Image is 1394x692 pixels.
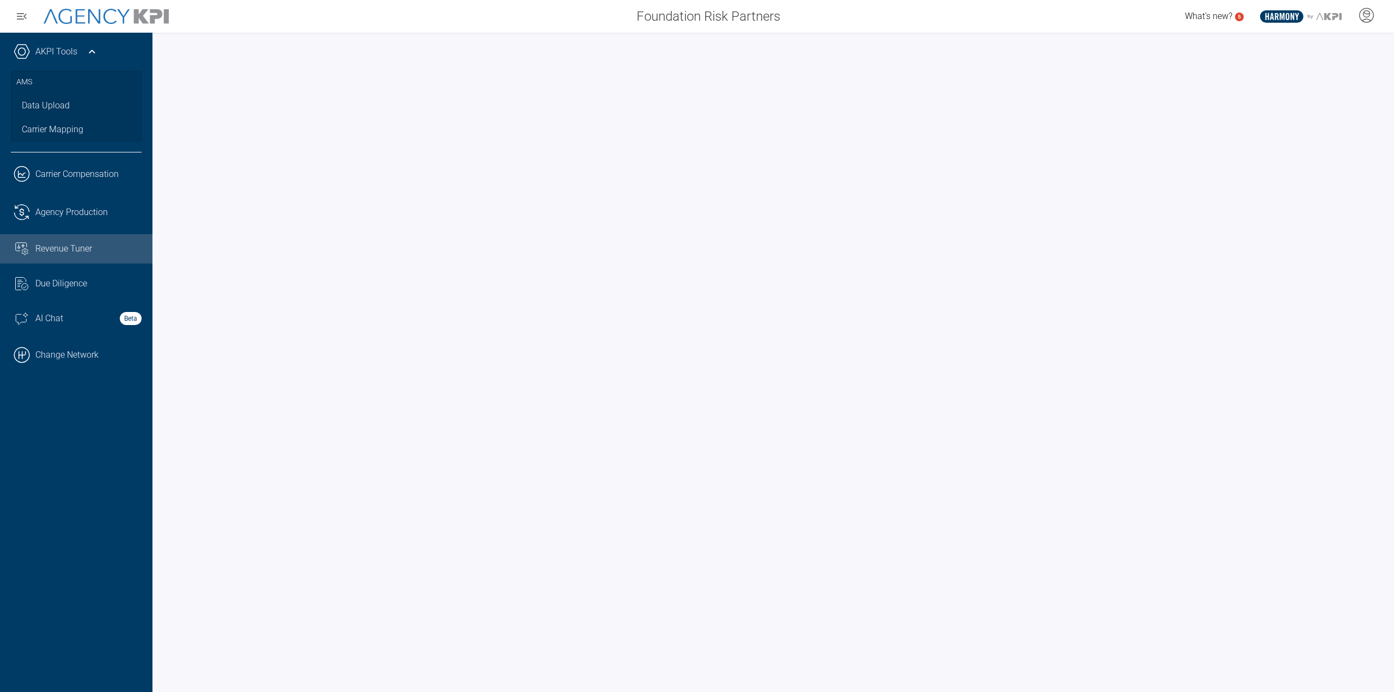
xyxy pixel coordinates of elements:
[16,71,136,94] h3: AMS
[35,45,77,58] a: AKPI Tools
[1238,14,1241,20] text: 5
[637,7,780,26] span: Foundation Risk Partners
[11,118,142,142] a: Carrier Mapping
[35,277,87,290] span: Due Diligence
[35,312,63,325] span: AI Chat
[35,242,92,255] span: Revenue Tuner
[1235,13,1244,21] a: 5
[1185,11,1232,21] span: What's new?
[35,206,108,219] span: Agency Production
[44,9,169,25] img: AgencyKPI
[120,312,142,325] strong: Beta
[11,94,142,118] a: Data Upload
